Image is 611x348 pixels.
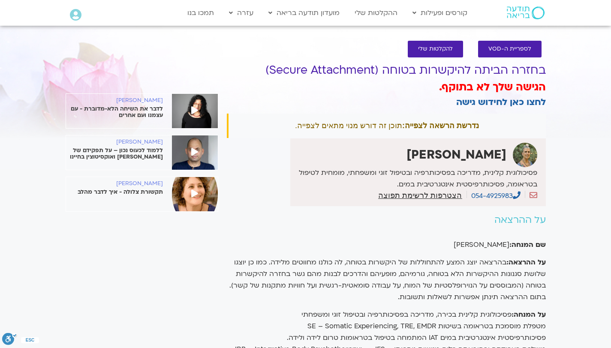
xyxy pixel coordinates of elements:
[66,97,163,104] h6: [PERSON_NAME]
[227,64,546,77] h1: בחזרה הביתה להיקשרות בטוחה (Secure Attachment)
[227,257,546,303] p: בהרצאה יוצג המצע להתחוללות של היקשרות בטוחה, לה כולנו מחווטים מלידה. כמו כן יוצגו שלושת סגנונות ה...
[292,167,537,190] p: פסיכולוגית קלינית, מדריכה בפסיכותרפיה ובטיפול זוגי ומשפחתי, מומחית לטיפול בטראומה, פסיכותרפיסטית ...
[172,135,218,170] img: %D7%AA%D7%9E%D7%99%D7%A8-%D7%90%D7%A9%D7%9E%D7%9F-e1601904146928-2.jpg
[225,5,258,21] a: עזרה
[507,6,545,19] img: תודעה בריאה
[183,5,218,21] a: תמכו בנו
[402,121,479,130] strong: נדרשת הרשאה לצפייה:
[456,96,546,108] a: לחצו כאן לחידוש גישה
[471,191,521,201] a: 054-4925983
[506,258,546,267] strong: על ההרצאה:
[406,147,506,163] strong: [PERSON_NAME]
[513,143,537,167] img: רות בן אשר
[66,139,218,160] a: [PERSON_NAME] ללמוד לכעוס נכון – על תפקידם של [PERSON_NAME] ואוקסיטוצין בחיינו
[66,97,218,119] a: [PERSON_NAME] לדבר את השיחה הלא-מדוברת - עם עצמנו ועם אחרים
[509,240,546,249] strong: שם המנחה:
[66,189,163,195] p: תקשורת צלולה - איך לדבר מהלב
[66,180,163,187] h6: [PERSON_NAME]
[66,147,163,160] p: ללמוד לכעוס נכון – על תפקידם של [PERSON_NAME] ואוקסיטוצין בחיינו
[227,215,546,225] h2: על ההרצאה
[172,94,218,128] img: %D7%90%D7%A8%D7%A0%D7%99%D7%A0%D7%94-%D7%A7%D7%A9%D7%AA%D7%9F-2.jpeg
[172,177,218,211] img: %D7%A2%D7%93%D7%99%D7%AA-%D7%91%D7%9F-%D7%A4%D7%95%D7%A8%D7%AA-1.jpeg
[227,114,546,138] div: תוכן זה דורש מנוי מתאים לצפייה.
[418,46,453,52] span: להקלטות שלי
[227,239,546,251] p: [PERSON_NAME]
[478,41,542,57] a: לספריית ה-VOD
[512,310,546,319] strong: על המנחה:
[408,41,463,57] a: להקלטות שלי
[408,5,472,21] a: קורסים ופעילות
[66,180,218,195] a: [PERSON_NAME] תקשורת צלולה - איך לדבר מהלב
[488,46,531,52] span: לספריית ה-VOD
[264,5,344,21] a: מועדון תודעה בריאה
[350,5,402,21] a: ההקלטות שלי
[378,192,462,199] a: הצטרפות לרשימת תפוצה
[66,106,163,119] p: לדבר את השיחה הלא-מדוברת - עם עצמנו ועם אחרים
[227,80,546,95] h3: הגישה שלך לא בתוקף.
[66,139,163,145] h6: [PERSON_NAME]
